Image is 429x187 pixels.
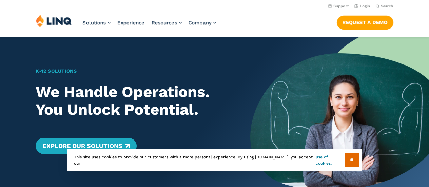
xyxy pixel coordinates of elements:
[189,20,212,26] span: Company
[152,20,177,26] span: Resources
[83,14,216,37] nav: Primary Navigation
[117,20,145,26] a: Experience
[36,138,136,154] a: Explore Our Solutions
[83,20,106,26] span: Solutions
[67,149,362,171] div: This site uses cookies to provide our customers with a more personal experience. By using [DOMAIN...
[36,83,233,119] h2: We Handle Operations. You Unlock Potential.
[83,20,111,26] a: Solutions
[36,68,233,75] h1: K‑12 Solutions
[328,4,349,8] a: Support
[354,4,370,8] a: Login
[316,154,345,166] a: use of cookies.
[337,14,393,29] nav: Button Navigation
[376,4,393,9] button: Open Search Bar
[381,4,393,8] span: Search
[152,20,182,26] a: Resources
[189,20,216,26] a: Company
[36,14,72,27] img: LINQ | K‑12 Software
[337,16,393,29] a: Request a Demo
